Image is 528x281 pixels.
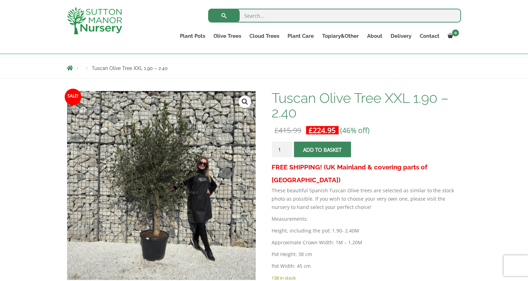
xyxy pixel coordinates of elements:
[318,31,363,41] a: Topiary&Other
[209,31,245,41] a: Olive Trees
[272,161,461,186] h3: FREE SHIPPING! (UK Mainland & covering parts of [GEOGRAPHIC_DATA])
[92,65,168,71] span: Tuscan Olive Tree XXL 1.90 – 2.40
[272,238,461,247] p: Approximate Crown Width: 1M – 1.20M
[309,125,313,135] span: £
[272,186,461,211] p: These beautiful Spanish Tuscan Olive trees are selected as similar to the stock photo as possible...
[452,29,459,36] span: 0
[239,96,251,108] a: View full-screen image gallery
[67,65,461,71] nav: Breadcrumbs
[275,125,279,135] span: £
[176,31,209,41] a: Plant Pots
[272,142,293,157] input: Product quantity
[294,142,351,157] button: Add to basket
[65,89,81,105] span: Sale!
[363,31,386,41] a: About
[309,125,336,135] bdi: 224.95
[208,9,461,23] input: Search...
[272,215,461,223] p: Measurements:
[275,125,302,135] bdi: 415.99
[444,31,461,41] a: 0
[283,31,318,41] a: Plant Care
[416,31,444,41] a: Contact
[272,250,461,258] p: Pot Height: 38 cm
[272,262,461,270] p: Pot Width: 45 cm
[272,227,461,235] p: Height, including the pot: 1.90- 2.40M
[245,31,283,41] a: Cloud Trees
[272,91,461,120] h1: Tuscan Olive Tree XXL 1.90 – 2.40
[340,125,370,135] span: (46% off)
[386,31,416,41] a: Delivery
[67,7,122,34] img: logo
